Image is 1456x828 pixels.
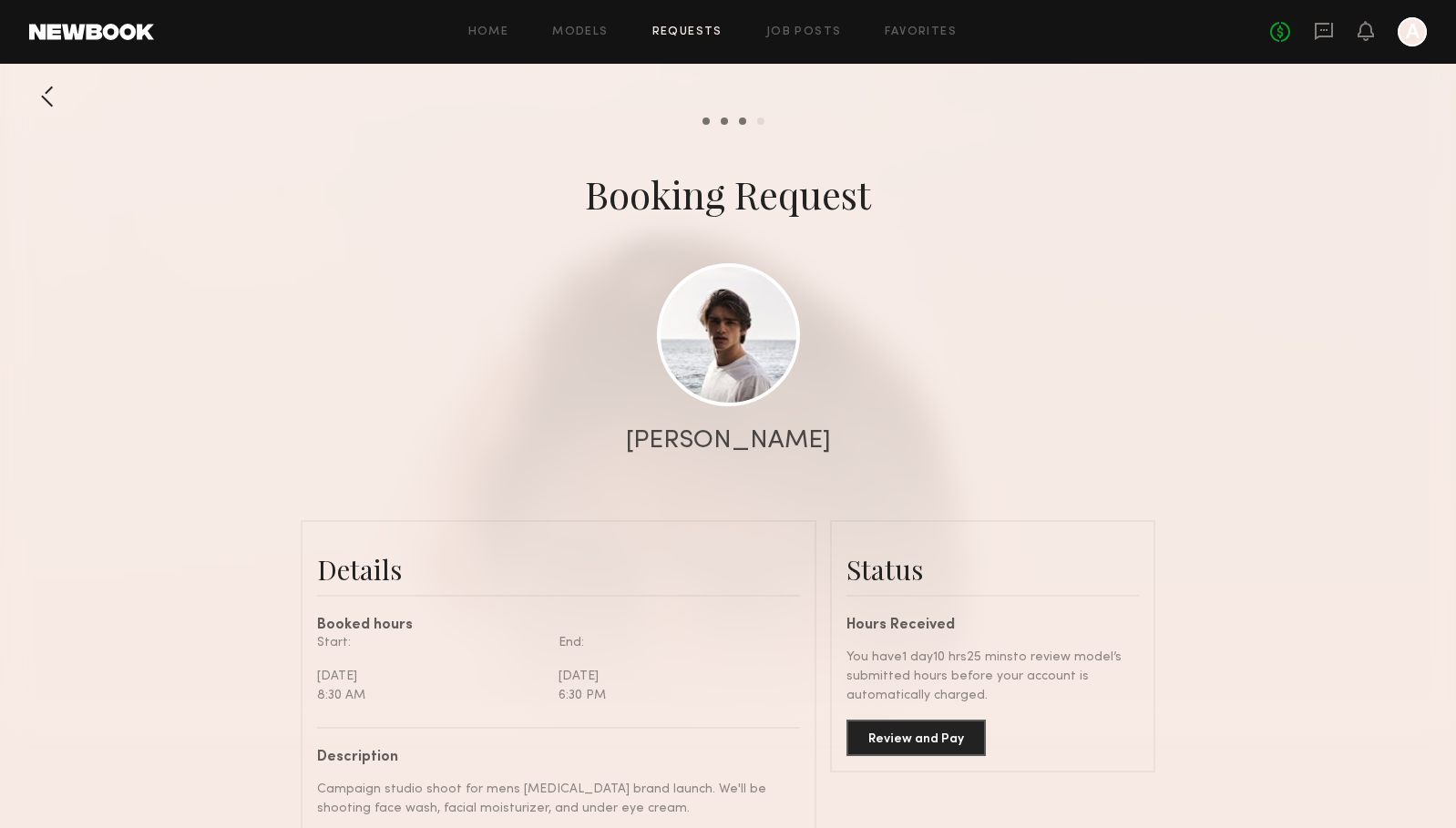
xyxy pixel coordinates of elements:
[846,720,986,756] button: Review and Pay
[552,26,608,38] a: Models
[317,633,545,652] div: Start:
[846,648,1139,705] div: You have 1 day 10 hrs 25 mins to review model’s submitted hours before your account is automatica...
[317,751,786,765] div: Description
[317,667,545,686] div: [DATE]
[468,26,509,38] a: Home
[559,633,786,652] div: End:
[652,26,723,38] a: Requests
[317,551,800,588] div: Details
[585,169,871,220] div: Booking Request
[559,667,786,686] div: [DATE]
[846,618,1139,633] div: Hours Received
[846,551,1139,588] div: Status
[1398,17,1427,46] a: A
[317,686,545,705] div: 8:30 AM
[626,428,831,454] div: [PERSON_NAME]
[317,618,800,633] div: Booked hours
[559,686,786,705] div: 6:30 PM
[885,26,957,38] a: Favorites
[766,26,842,38] a: Job Posts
